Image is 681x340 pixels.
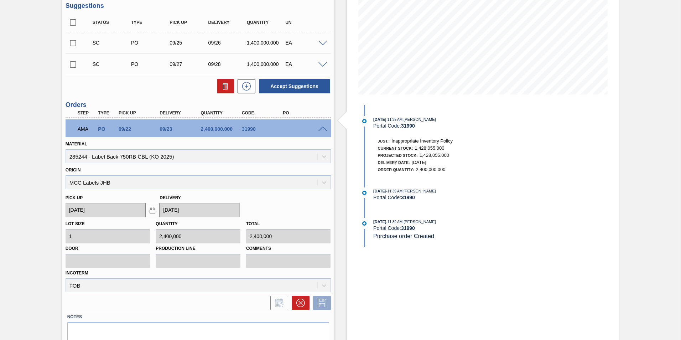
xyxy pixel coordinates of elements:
[148,206,157,214] img: locked
[117,110,163,115] div: Pick up
[284,20,327,25] div: UN
[158,110,204,115] div: Delivery
[401,225,415,231] strong: 31990
[284,61,327,67] div: EA
[207,40,250,46] div: 09/26/2025
[245,61,288,67] div: 1,400,000.000
[66,195,83,200] label: Pick up
[402,220,436,224] span: : [PERSON_NAME]
[373,117,386,122] span: [DATE]
[416,167,445,172] span: 2,400,000.000
[66,271,88,275] label: Incoterm
[255,78,331,94] div: Accept Suggestions
[66,2,331,10] h3: Suggestions
[246,243,331,254] label: Comments
[213,79,234,93] div: Delete Suggestions
[386,118,403,122] span: - 11:39 AM
[160,195,181,200] label: Delivery
[156,221,177,226] label: Quantity
[412,160,426,165] span: [DATE]
[145,203,160,217] button: locked
[129,61,172,67] div: Purchase order
[378,168,414,172] span: Order Quantity:
[129,40,172,46] div: Purchase order
[160,203,240,217] input: mm/dd/yyyy
[373,195,542,200] div: Portal Code:
[76,121,97,137] div: Awaiting Manager Approval
[378,160,410,165] span: Delivery Date:
[378,146,413,150] span: Current Stock:
[67,312,329,322] label: Notes
[281,110,327,115] div: PO
[378,139,390,143] span: Just.:
[91,61,134,67] div: Suggestion Created
[66,221,85,226] label: Lot size
[207,20,250,25] div: Delivery
[386,189,403,193] span: - 11:39 AM
[158,126,204,132] div: 09/23/2025
[199,126,245,132] div: 2,400,000.000
[373,123,542,129] div: Portal Code:
[310,296,331,310] div: Save Order
[207,61,250,67] div: 09/28/2025
[401,123,415,129] strong: 31990
[373,220,386,224] span: [DATE]
[245,40,288,46] div: 1,400,000.000
[168,40,211,46] div: 09/25/2025
[234,79,255,93] div: New suggestion
[66,141,87,146] label: Material
[288,296,310,310] div: Cancel Order
[156,243,240,254] label: Production Line
[240,110,286,115] div: Code
[66,168,81,172] label: Origin
[373,233,434,239] span: Purchase order Created
[284,40,327,46] div: EA
[76,110,97,115] div: Step
[78,126,95,132] p: AMA
[96,126,118,132] div: Purchase order
[66,101,331,109] h3: Orders
[362,119,367,123] img: atual
[246,221,260,226] label: Total
[91,20,134,25] div: Status
[66,203,146,217] input: mm/dd/yyyy
[386,220,403,224] span: - 11:39 AM
[391,138,453,144] span: Inappropriate Inventory Policy
[267,296,288,310] div: Inform order change
[373,225,542,231] div: Portal Code:
[362,221,367,226] img: atual
[415,145,444,151] span: 1,428,055.000
[259,79,330,93] button: Accept Suggestions
[91,40,134,46] div: Suggestion Created
[117,126,163,132] div: 09/22/2025
[245,20,288,25] div: Quantity
[199,110,245,115] div: Quantity
[378,153,418,158] span: Projected Stock:
[168,20,211,25] div: Pick up
[362,191,367,195] img: atual
[401,195,415,200] strong: 31990
[402,117,436,122] span: : [PERSON_NAME]
[402,189,436,193] span: : [PERSON_NAME]
[66,243,150,254] label: Door
[420,153,449,158] span: 1,428,055.000
[96,110,118,115] div: Type
[240,126,286,132] div: 31990
[168,61,211,67] div: 09/27/2025
[129,20,172,25] div: Type
[373,189,386,193] span: [DATE]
